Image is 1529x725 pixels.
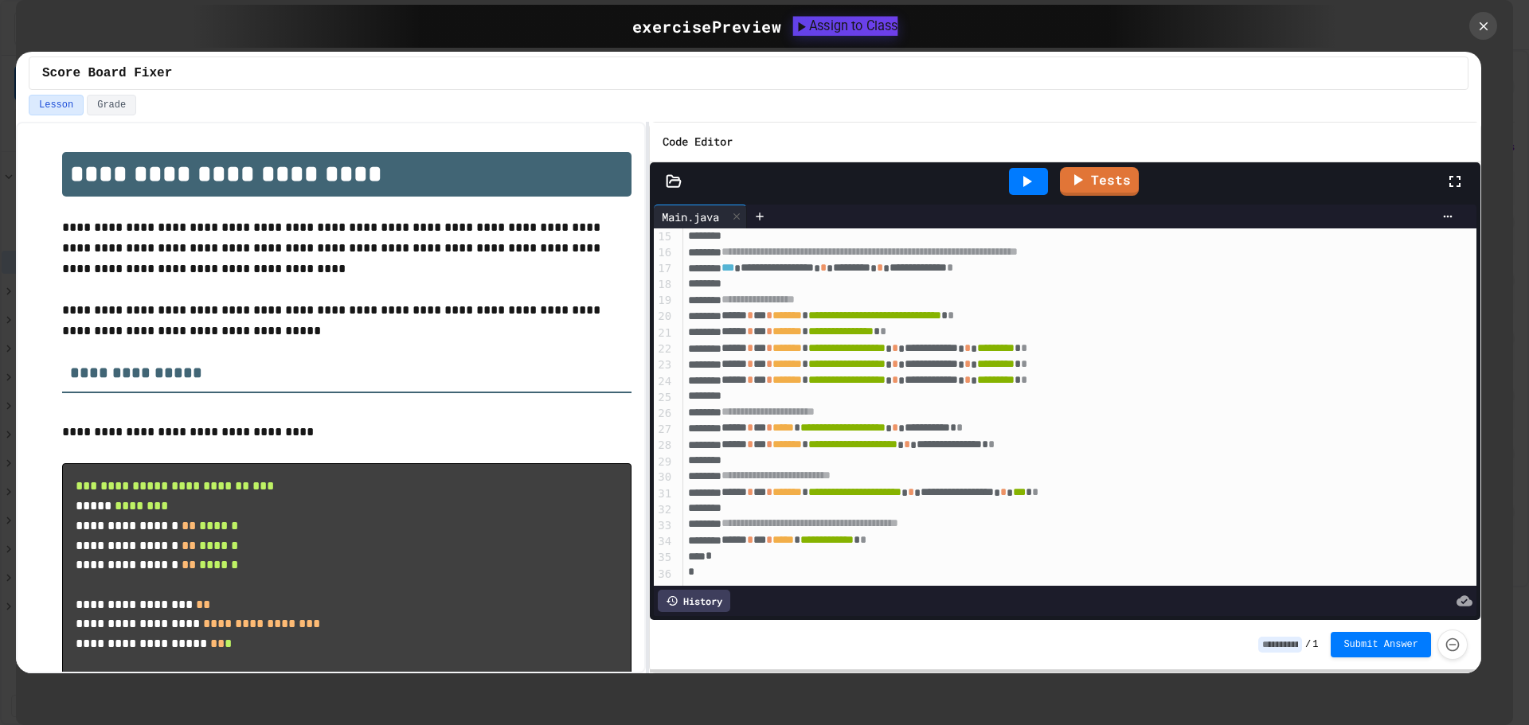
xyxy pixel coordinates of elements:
[87,95,136,115] button: Grade
[1312,638,1318,651] span: 1
[1437,630,1468,660] button: Force resubmission of student's answer (Admin only)
[42,64,172,83] span: Score Board Fixer
[793,16,898,35] button: Assign to Class
[654,550,674,566] div: 35
[654,205,747,228] div: Main.java
[1060,167,1139,196] a: Tests
[1343,638,1418,651] span: Submit Answer
[654,390,674,406] div: 25
[632,14,782,38] div: exercise Preview
[1305,638,1311,651] span: /
[654,454,674,470] div: 29
[654,374,674,390] div: 24
[654,422,674,438] div: 27
[654,486,674,502] div: 31
[1331,632,1431,657] button: Submit Answer
[663,132,733,152] h6: Code Editor
[654,567,674,583] div: 36
[29,95,84,115] button: Lesson
[654,502,674,518] div: 32
[654,229,674,245] div: 15
[654,277,674,293] div: 18
[654,341,674,357] div: 22
[654,357,674,373] div: 23
[654,293,674,309] div: 19
[658,590,730,612] div: History
[654,261,674,277] div: 17
[654,309,674,325] div: 20
[654,518,674,534] div: 33
[654,325,674,341] div: 21
[654,245,674,261] div: 16
[654,406,674,422] div: 26
[654,209,727,225] div: Main.java
[654,470,674,485] div: 30
[654,438,674,454] div: 28
[654,534,674,550] div: 34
